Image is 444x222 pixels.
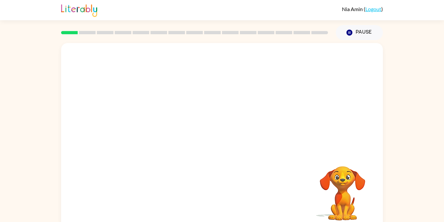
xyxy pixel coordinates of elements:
[365,6,381,12] a: Logout
[336,25,383,40] button: Pause
[342,6,364,12] span: Nia Amin
[342,6,383,12] div: ( )
[310,156,375,221] video: Your browser must support playing .mp4 files to use Literably. Please try using another browser.
[61,3,97,17] img: Literably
